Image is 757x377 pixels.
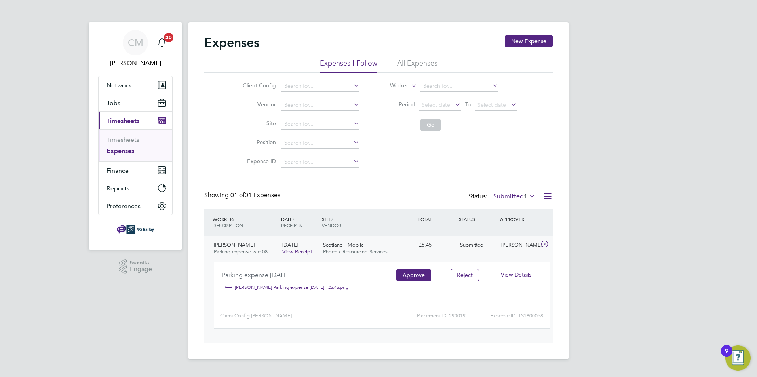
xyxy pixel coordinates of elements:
[322,222,341,228] span: VENDOR
[379,101,415,108] label: Period
[117,223,154,236] img: ngbailey-logo-retina.png
[99,76,172,94] button: Network
[99,162,172,179] button: Finance
[501,271,531,278] span: View Details
[107,117,139,124] span: Timesheets
[130,266,152,273] span: Engage
[233,216,234,222] span: /
[416,212,457,226] div: TOTAL
[477,101,506,108] span: Select date
[99,179,172,197] button: Reports
[107,81,131,89] span: Network
[282,248,312,255] a: View Receipt
[420,119,441,131] button: Go
[98,58,173,68] span: Chris Mcinally
[281,119,359,130] input: Search for...
[725,351,728,361] div: 9
[213,222,243,228] span: DESCRIPTION
[211,212,279,232] div: WORKER
[282,241,298,248] span: [DATE]
[240,101,276,108] label: Vendor
[466,309,543,322] div: Expense ID: TS1800058
[230,191,245,199] span: 01 of
[130,259,152,266] span: Powered by
[281,81,359,92] input: Search for...
[204,35,259,51] h2: Expenses
[99,112,172,129] button: Timesheets
[107,185,129,192] span: Reports
[222,268,388,281] div: Parking expense [DATE]
[498,212,539,226] div: APPROVER
[240,158,276,165] label: Expense ID
[505,35,553,47] button: New Expense
[524,192,527,200] span: 1
[416,239,457,252] div: £5.45
[281,222,302,228] span: RECEIPTS
[204,191,282,200] div: Showing
[460,241,483,248] span: Submitted
[240,82,276,89] label: Client Config
[420,81,498,92] input: Search for...
[457,212,498,226] div: STATUS
[240,139,276,146] label: Position
[373,82,408,90] label: Worker
[235,281,348,293] a: [PERSON_NAME] Parking expense [DATE] - £5.45.png
[362,309,466,322] div: Placement ID: 290019
[99,197,172,215] button: Preferences
[107,167,129,174] span: Finance
[89,22,182,250] nav: Main navigation
[128,38,143,48] span: CM
[281,138,359,149] input: Search for...
[320,212,416,232] div: SITE
[323,248,388,255] span: Phoenix Resourcing Services
[107,136,139,143] a: Timesheets
[119,259,152,274] a: Powered byEngage
[214,248,274,255] span: Parking expense w.e 08.…
[164,33,173,42] span: 20
[320,58,377,73] li: Expenses I Follow
[99,94,172,111] button: Jobs
[107,202,141,210] span: Preferences
[154,30,170,55] a: 20
[451,269,479,281] button: Reject
[98,30,173,68] a: CM[PERSON_NAME]
[107,147,134,155] a: Expenses
[279,212,320,232] div: DATE
[251,313,292,319] span: [PERSON_NAME]
[281,100,359,111] input: Search for...
[323,241,364,248] span: Scotland - Mobile
[725,345,751,371] button: Open Resource Center, 9 new notifications
[107,99,120,107] span: Jobs
[214,241,255,248] span: [PERSON_NAME]
[293,216,294,222] span: /
[422,101,450,108] span: Select date
[99,129,172,161] div: Timesheets
[498,239,539,252] div: [PERSON_NAME]
[220,309,362,322] div: Client Config:
[98,223,173,236] a: Go to home page
[331,216,333,222] span: /
[493,192,535,200] label: Submitted
[281,156,359,168] input: Search for...
[396,269,431,281] button: Approve
[397,58,437,73] li: All Expenses
[240,120,276,127] label: Site
[463,99,473,109] span: To
[469,191,537,202] div: Status:
[230,191,280,199] span: 01 Expenses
